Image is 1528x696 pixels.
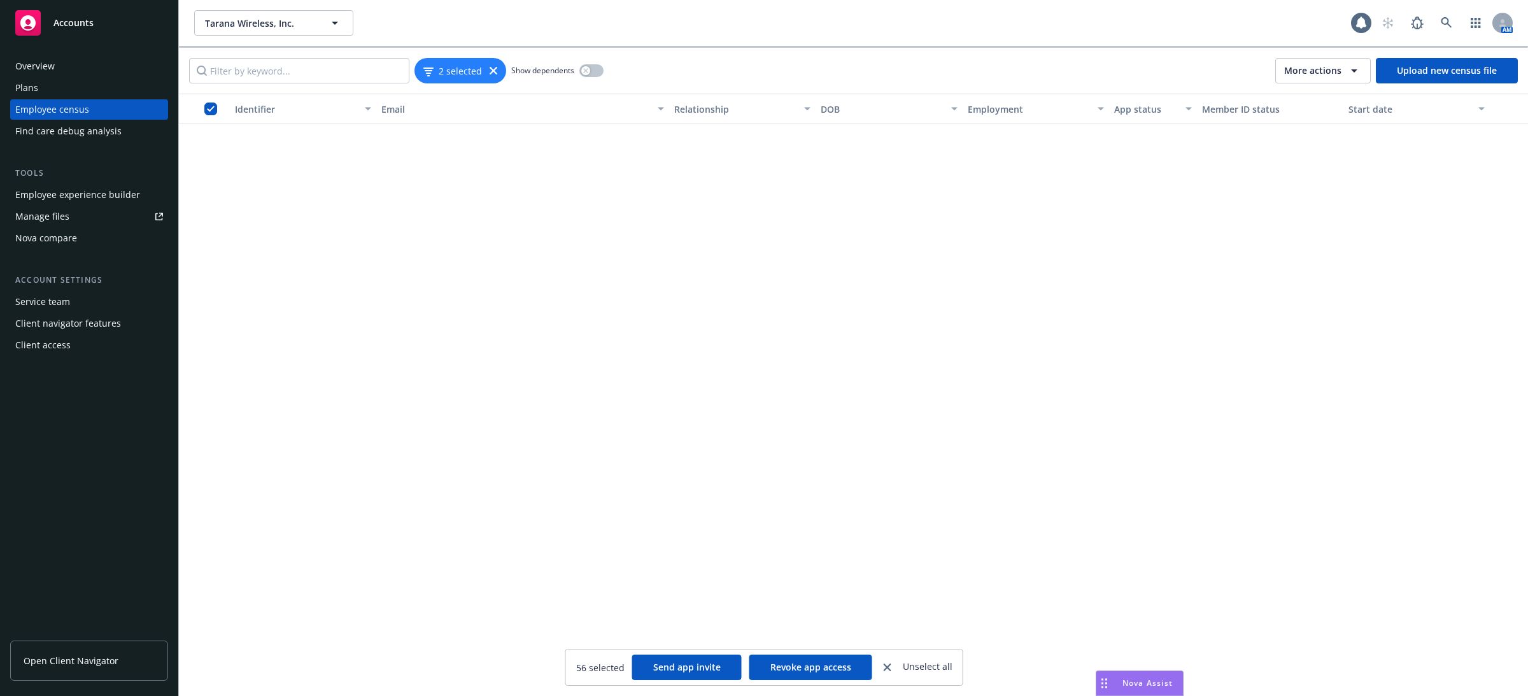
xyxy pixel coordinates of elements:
div: DOB [821,103,943,116]
div: Manage files [15,206,69,227]
a: Report a Bug [1404,10,1430,36]
button: Relationship [669,94,816,124]
span: Show dependents [511,65,574,76]
button: Start date [1343,94,1490,124]
a: Nova compare [10,228,168,248]
button: Revoke app access [749,655,872,680]
a: Switch app [1463,10,1489,36]
a: Accounts [10,5,168,41]
a: Search [1434,10,1459,36]
span: 56 selected [576,661,625,674]
div: Nova compare [15,228,77,248]
div: Tools [10,167,168,180]
input: Select all [204,103,217,115]
div: App status [1114,103,1178,116]
a: Overview [10,56,168,76]
input: Filter by keyword... [189,58,409,83]
div: Overview [15,56,55,76]
a: Plans [10,78,168,98]
button: DOB [816,94,962,124]
button: Send app invite [632,655,742,680]
div: Start date [1348,103,1471,116]
span: Accounts [53,18,94,28]
span: More actions [1284,64,1341,77]
a: Employee experience builder [10,185,168,205]
div: Member ID status [1202,103,1338,116]
div: Find care debug analysis [15,121,122,141]
div: Relationship [674,103,796,116]
a: Upload new census file [1376,58,1518,83]
div: Email [381,103,650,116]
span: Unselect all [903,660,952,675]
span: Open Client Navigator [24,654,118,667]
span: Nova Assist [1122,678,1173,688]
a: Client access [10,335,168,355]
span: Tarana Wireless, Inc. [205,17,315,30]
div: Plans [15,78,38,98]
a: Client navigator features [10,313,168,334]
button: Employment [963,94,1109,124]
div: Employee census [15,99,89,120]
span: 2 selected [439,64,482,78]
div: Client access [15,335,71,355]
a: Employee census [10,99,168,120]
div: Drag to move [1096,671,1112,695]
a: Manage files [10,206,168,227]
a: Find care debug analysis [10,121,168,141]
a: close [880,660,895,675]
button: Identifier [230,94,376,124]
button: App status [1109,94,1197,124]
button: Nova Assist [1096,671,1184,696]
button: Tarana Wireless, Inc. [194,10,353,36]
a: Start snowing [1375,10,1401,36]
div: Identifier [235,103,357,116]
div: Employment [968,103,1090,116]
div: Employee experience builder [15,185,140,205]
button: Member ID status [1197,94,1343,124]
button: More actions [1275,58,1371,83]
button: Email [376,94,669,124]
div: Client navigator features [15,313,121,334]
a: Service team [10,292,168,312]
div: Account settings [10,274,168,287]
div: Service team [15,292,70,312]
